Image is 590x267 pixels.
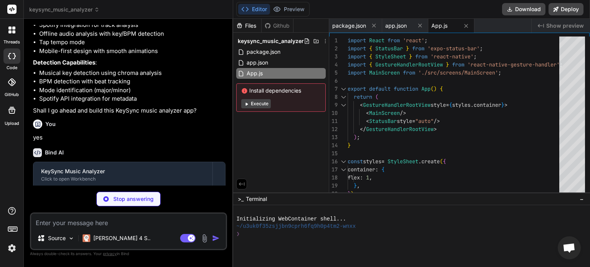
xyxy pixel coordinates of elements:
[421,158,440,165] span: create
[400,109,406,116] span: />
[329,61,338,69] div: 4
[418,158,421,165] span: .
[424,37,428,44] span: ;
[375,93,378,100] span: (
[246,195,267,203] span: Terminal
[348,69,366,76] span: import
[45,149,64,156] h6: Bind AI
[348,85,366,92] span: export
[29,6,99,13] span: keysync_music_analyzer
[363,101,431,108] span: GestureHandlerRootView
[212,234,220,242] img: icon
[241,99,271,108] button: Execute
[440,158,443,165] span: (
[360,126,366,133] span: </
[369,174,372,181] span: ,
[504,101,507,108] span: >
[238,37,304,45] span: keysync_music_analyzer
[385,22,407,30] span: app.json
[452,61,464,68] span: from
[381,166,384,173] span: {
[394,85,418,92] span: function
[103,251,117,256] span: privacy
[558,236,581,259] a: Open chat
[366,126,434,133] span: GestureHandlerRootView
[431,53,474,60] span: 'react-native'
[366,109,369,116] span: <
[33,58,225,67] p: :
[5,91,19,98] label: GitHub
[348,53,366,60] span: import
[501,101,504,108] span: }
[434,118,440,124] span: />
[369,85,391,92] span: default
[329,45,338,53] div: 2
[369,61,372,68] span: {
[329,133,338,141] div: 13
[93,234,151,242] p: [PERSON_NAME] 4 S..
[5,120,19,127] label: Upload
[388,37,400,44] span: from
[388,158,418,165] span: StyleSheet
[113,195,154,203] p: Stop answering
[39,69,225,78] li: Musical key detection using chroma analysis
[39,21,225,30] li: Spotify integration for track analysis
[366,118,369,124] span: <
[348,190,351,197] span: }
[332,22,366,30] span: package.json
[329,166,338,174] div: 17
[348,61,366,68] span: import
[415,118,434,124] span: "auto"
[546,22,584,30] span: Show preview
[467,61,560,68] span: 'react-native-gesture-handler'
[39,38,225,47] li: Tap tempo mode
[474,53,477,60] span: ;
[39,95,225,103] li: Spotify API integration for metadata
[412,45,424,52] span: from
[39,77,225,86] li: BPM detection with beat tracking
[431,85,434,92] span: (
[329,158,338,166] div: 16
[45,120,56,128] h6: You
[329,117,338,125] div: 11
[375,166,378,173] span: :
[357,134,360,141] span: ;
[33,133,225,142] p: yes
[329,85,338,93] div: 7
[428,45,480,52] span: 'expo-status-bar'
[578,193,585,205] button: −
[357,182,360,189] span: ,
[381,158,384,165] span: =
[41,167,205,175] div: KeySync Music Analyzer
[329,93,338,101] div: 8
[360,101,363,108] span: <
[200,234,209,243] img: attachment
[39,47,225,56] li: Mobile-first design with smooth animations
[354,134,357,141] span: )
[33,162,212,187] button: KeySync Music AnalyzerClick to open Workbench
[270,4,308,15] button: Preview
[471,101,474,108] span: .
[348,174,360,181] span: flex
[354,182,357,189] span: }
[68,235,75,242] img: Pick Models
[449,101,452,108] span: {
[549,3,583,15] button: Deploy
[329,109,338,117] div: 10
[369,118,397,124] span: StatusBar
[580,195,584,203] span: −
[443,158,446,165] span: {
[83,234,90,242] img: Claude 4 Sonnet
[33,59,95,66] strong: Detection Capabilities
[375,61,443,68] span: GestureHandlerRootView
[238,195,244,203] span: >_
[338,85,348,93] div: Click to collapse the range.
[369,69,400,76] span: MainScreen
[360,174,363,181] span: :
[440,85,443,92] span: {
[246,58,269,67] span: app.json
[329,182,338,190] div: 19
[363,158,381,165] span: styles
[348,166,375,173] span: container
[498,69,501,76] span: ;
